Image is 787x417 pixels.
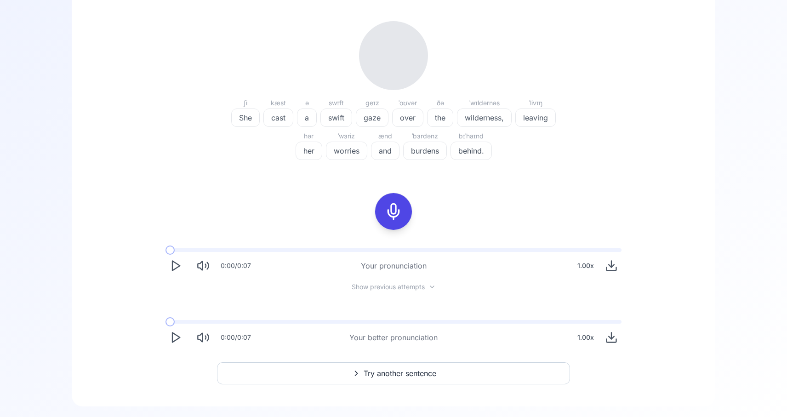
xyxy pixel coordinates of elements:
span: over [393,112,423,123]
button: Mute [193,327,213,348]
div: swɪft [320,97,352,109]
button: She [231,109,260,127]
div: 1.00 x [574,328,598,347]
span: leaving [516,112,555,123]
span: She [232,112,259,123]
button: worries [326,142,367,160]
button: wilderness, [457,109,512,127]
div: Your better pronunciation [349,332,438,343]
span: worries [326,145,367,156]
div: ˈoʊvər [392,97,423,109]
button: and [371,142,399,160]
div: ˈwɪldərnəs [457,97,512,109]
div: ʃi [231,97,260,109]
button: Try another sentence [217,362,570,384]
div: ænd [371,131,399,142]
span: and [371,145,399,156]
span: Try another sentence [364,368,436,379]
span: Show previous attempts [352,282,425,291]
span: wilderness, [457,112,511,123]
div: kæst [263,97,293,109]
button: over [392,109,423,127]
button: her [296,142,322,160]
button: gaze [356,109,388,127]
span: a [297,112,316,123]
button: the [427,109,453,127]
div: 1.00 x [574,257,598,275]
div: ə [297,97,317,109]
span: behind. [451,145,491,156]
button: behind. [451,142,492,160]
div: bɪˈhaɪnd [451,131,492,142]
button: leaving [515,109,556,127]
div: 0:00 / 0:07 [221,261,251,270]
span: gaze [356,112,388,123]
div: 0:00 / 0:07 [221,333,251,342]
div: ˈbɜrdənz [403,131,447,142]
button: Play [165,327,186,348]
span: her [296,145,322,156]
div: ˈwɜriz [326,131,367,142]
button: Download audio [601,256,622,276]
button: Download audio [601,327,622,348]
span: burdens [404,145,446,156]
span: swift [321,112,352,123]
button: Play [165,256,186,276]
div: Your pronunciation [361,260,427,271]
div: hər [296,131,322,142]
button: a [297,109,317,127]
button: Show previous attempts [344,283,443,291]
div: ɡeɪz [356,97,388,109]
button: swift [320,109,352,127]
div: ˈlivɪŋ [515,97,556,109]
button: cast [263,109,293,127]
button: Mute [193,256,213,276]
span: cast [264,112,293,123]
span: the [428,112,453,123]
div: ðə [427,97,453,109]
button: burdens [403,142,447,160]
